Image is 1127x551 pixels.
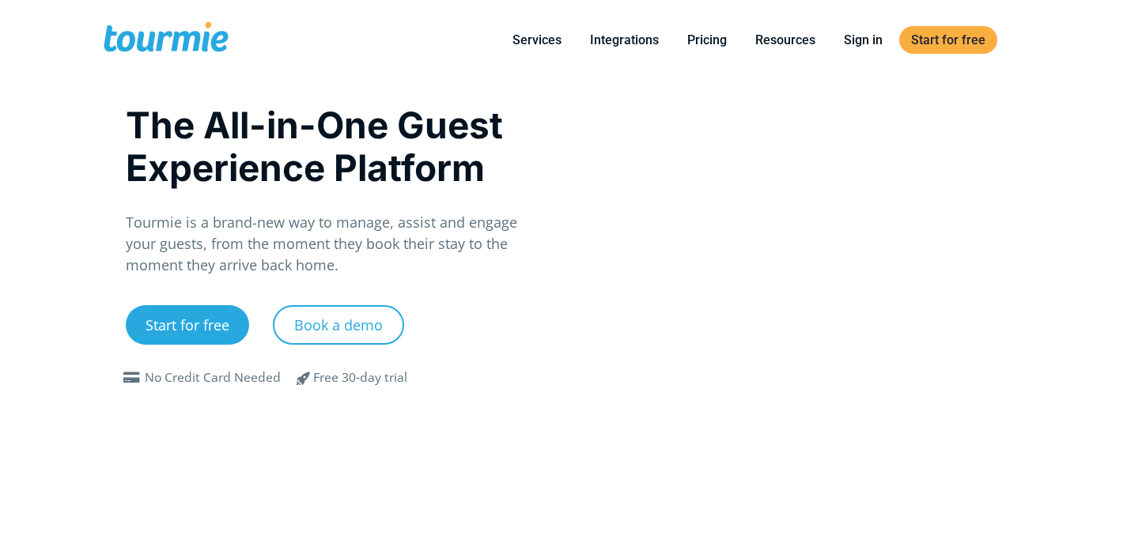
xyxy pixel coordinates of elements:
span:  [285,368,323,387]
a: Book a demo [273,305,404,345]
a: Integrations [578,30,671,50]
a: Switch to [1002,30,1040,50]
div: No Credit Card Needed [145,368,281,387]
a: Sign in [832,30,894,50]
span:  [119,372,145,384]
a: Start for free [126,305,249,345]
a: Pricing [675,30,739,50]
p: Tourmie is a brand-new way to manage, assist and engage your guests, from the moment they book th... [126,212,547,276]
a: Start for free [899,26,997,54]
div: Free 30-day trial [313,368,407,387]
a: Services [501,30,573,50]
h1: The All-in-One Guest Experience Platform [126,104,547,189]
a: Resources [743,30,827,50]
